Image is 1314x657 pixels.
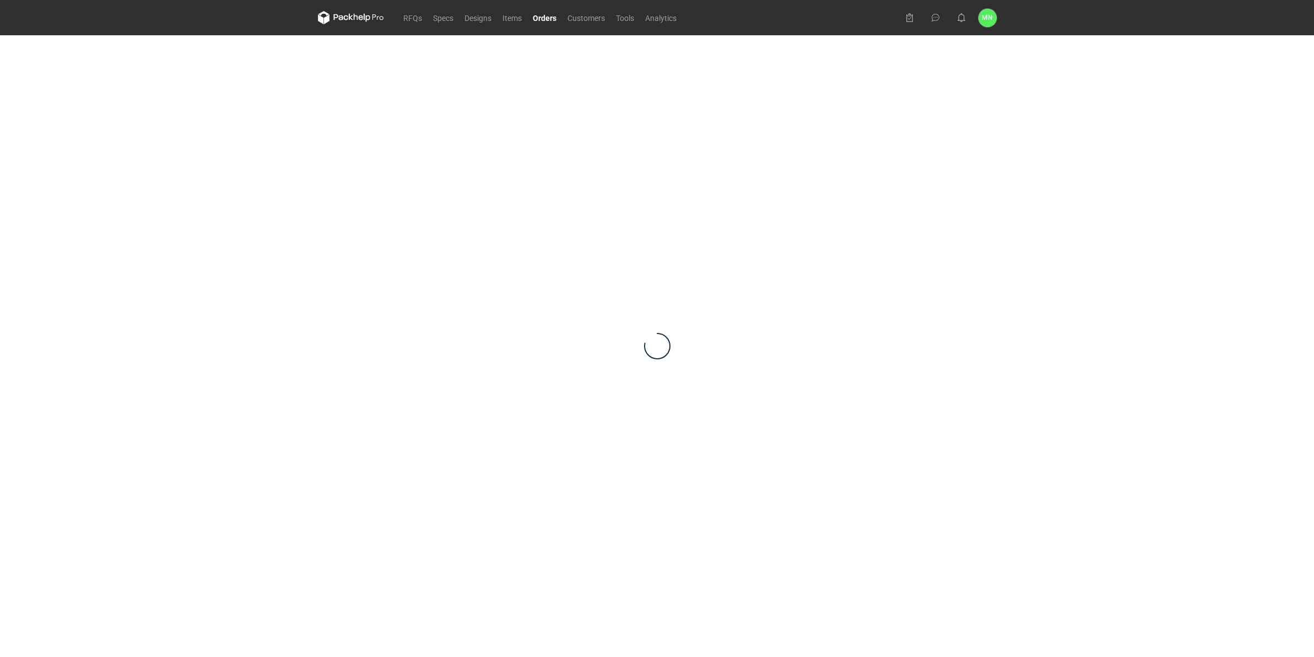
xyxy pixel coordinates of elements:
[459,11,497,24] a: Designs
[610,11,640,24] a: Tools
[527,11,562,24] a: Orders
[978,9,997,27] div: Małgorzata Nowotna
[398,11,428,24] a: RFQs
[562,11,610,24] a: Customers
[497,11,527,24] a: Items
[428,11,459,24] a: Specs
[318,11,384,24] svg: Packhelp Pro
[978,9,997,27] button: MN
[640,11,682,24] a: Analytics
